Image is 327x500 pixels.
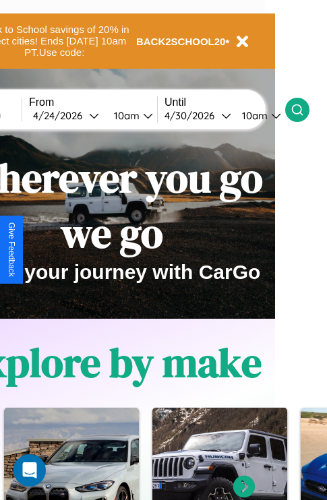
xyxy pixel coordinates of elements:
label: Until [165,96,285,108]
div: 10am [107,109,143,122]
div: Open Intercom Messenger [13,454,46,487]
div: 4 / 30 / 2026 [165,109,221,122]
label: From [29,96,157,108]
button: 10am [231,108,285,123]
div: 4 / 24 / 2026 [33,109,89,122]
button: 10am [103,108,157,123]
div: 10am [235,109,271,122]
b: BACK2SCHOOL20 [136,36,226,47]
div: Give Feedback [7,222,16,277]
button: 4/24/2026 [29,108,103,123]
